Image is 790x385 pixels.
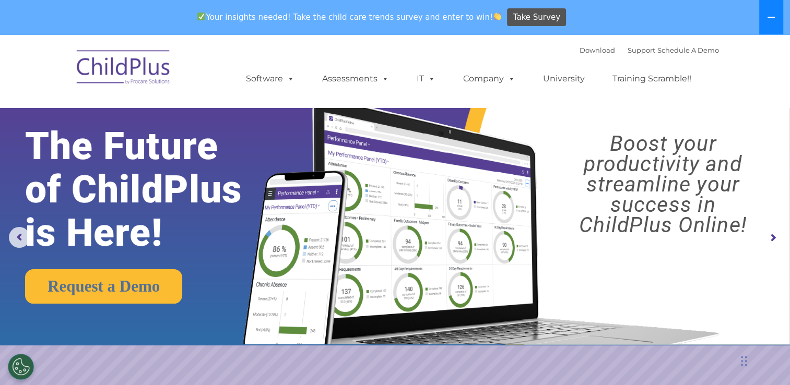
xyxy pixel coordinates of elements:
[193,7,506,27] span: Your insights needed! Take the child care trends survey and enter to win!
[602,68,702,89] a: Training Scramble!!
[235,68,305,89] a: Software
[513,8,560,27] span: Take Survey
[580,46,719,54] font: |
[406,68,446,89] a: IT
[145,112,190,119] span: Phone number
[628,46,655,54] a: Support
[741,345,747,377] div: Drag
[8,354,34,380] button: Cookies Settings
[507,8,566,27] a: Take Survey
[145,69,177,77] span: Last name
[72,43,176,95] img: ChildPlus by Procare Solutions
[546,134,780,235] rs-layer: Boost your productivity and streamline your success in ChildPlus Online!
[197,13,205,20] img: ✅
[312,68,399,89] a: Assessments
[620,272,790,385] iframe: Chat Widget
[25,125,277,255] rs-layer: The Future of ChildPlus is Here!
[580,46,615,54] a: Download
[657,46,719,54] a: Schedule A Demo
[493,13,501,20] img: 👏
[25,269,182,304] a: Request a Demo
[533,68,595,89] a: University
[453,68,526,89] a: Company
